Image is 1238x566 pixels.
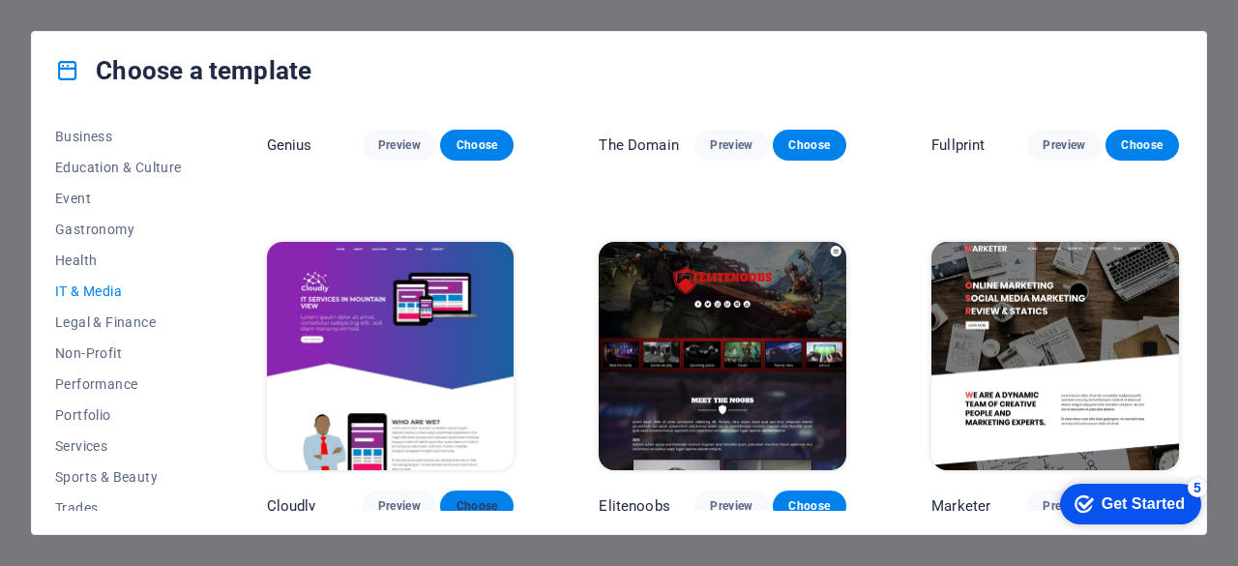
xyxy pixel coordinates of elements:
span: Choose [788,137,831,153]
span: Performance [55,376,182,392]
p: Elitenoobs [599,496,669,516]
span: Portfolio [55,407,182,423]
button: Portfolio [55,400,182,431]
p: Fullprint [931,135,985,155]
span: Preview [710,498,752,514]
button: Gastronomy [55,214,182,245]
span: Services [55,438,182,454]
h4: Choose a template [55,55,311,86]
button: Preview [363,130,436,161]
button: Performance [55,369,182,400]
img: Marketer [931,242,1179,470]
span: Preview [378,498,421,514]
span: Health [55,253,182,268]
button: Choose [773,491,846,521]
span: Choose [788,498,831,514]
span: Education & Culture [55,160,182,175]
div: Get Started [57,21,140,39]
button: Preview [363,491,436,521]
span: Preview [710,137,752,153]
div: 5 [143,4,162,23]
span: Event [55,191,182,206]
span: Business [55,129,182,144]
div: Get Started 5 items remaining, 0% complete [15,10,157,50]
button: Non-Profit [55,338,182,369]
span: Gastronomy [55,222,182,237]
span: Choose [456,498,498,514]
button: IT & Media [55,276,182,307]
span: Choose [456,137,498,153]
button: Sports & Beauty [55,462,182,492]
span: Trades [55,500,182,516]
span: Non-Profit [55,345,182,361]
button: Services [55,431,182,462]
span: Preview [1043,137,1085,153]
p: Marketer [931,496,990,516]
span: IT & Media [55,283,182,299]
button: Choose [773,130,846,161]
img: Cloudly [267,242,515,470]
button: Legal & Finance [55,307,182,338]
img: Elitenoobs [599,242,846,470]
button: Preview [1027,491,1101,521]
button: Preview [1027,130,1101,161]
button: Business [55,121,182,152]
button: Choose [440,130,514,161]
button: Event [55,183,182,214]
span: Choose [1121,137,1164,153]
span: Sports & Beauty [55,469,182,485]
span: Preview [378,137,421,153]
button: Education & Culture [55,152,182,183]
p: Genius [267,135,312,155]
p: The Domain [599,135,678,155]
button: Trades [55,492,182,523]
button: Preview [694,130,768,161]
span: Legal & Finance [55,314,182,330]
span: Preview [1043,498,1085,514]
button: Preview [694,491,768,521]
button: Health [55,245,182,276]
p: Cloudly [267,496,316,516]
button: Choose [440,491,514,521]
button: Choose [1105,130,1179,161]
